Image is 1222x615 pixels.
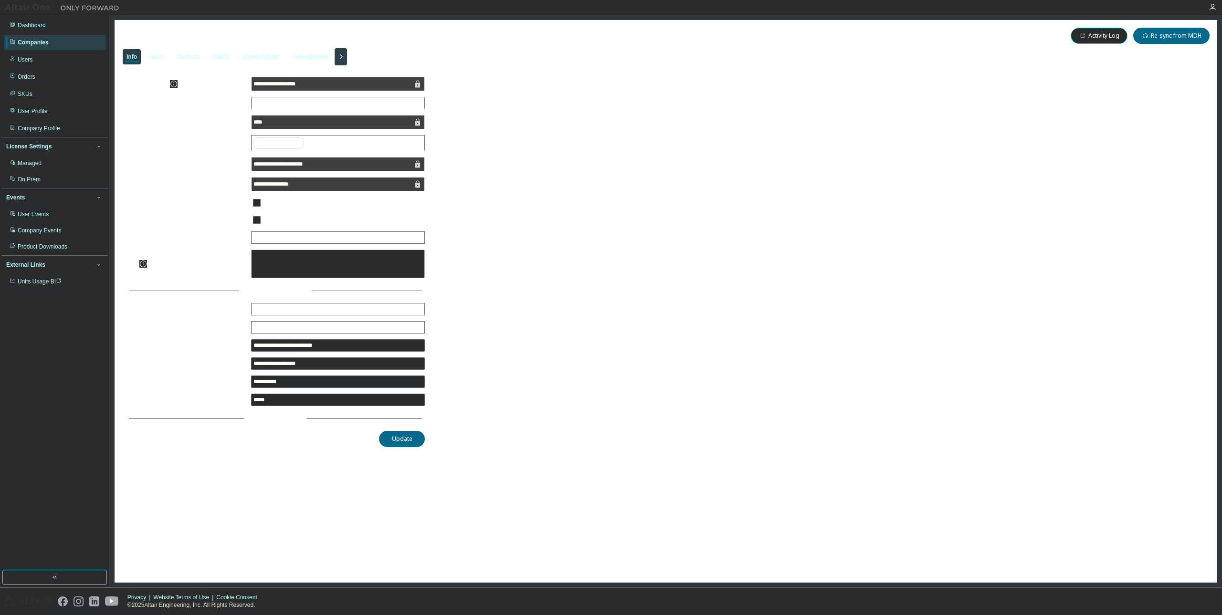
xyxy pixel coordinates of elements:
img: instagram.svg [74,596,84,606]
img: youtube.svg [105,596,119,606]
label: State/Province [126,323,245,331]
div: Company Events [18,227,61,234]
label: Is Channel Partner [126,199,245,207]
div: <No Partner> [253,234,288,241]
img: Altair One [5,3,124,12]
label: City [126,378,245,386]
span: Address Details [245,287,298,294]
div: Company Profile [18,125,60,132]
div: Orders [212,53,230,61]
div: Product Downloads [18,243,67,250]
div: Cookie Consent [216,594,263,601]
div: [US_STATE] [252,322,424,333]
div: On Prem [18,176,41,183]
span: Units Usage BI [18,278,62,285]
div: Authorizations [292,53,328,61]
button: Re-sync from MDH [1133,28,1210,44]
div: Managed [18,159,42,167]
img: facebook.svg [58,596,68,606]
label: Address Line 1 [126,342,245,349]
label: Channel Partner [126,234,245,241]
div: Contacts [177,53,199,61]
div: Commercial [252,97,424,109]
div: License Usage [242,53,279,61]
span: More Details [250,415,293,422]
span: Tenneco Automotive - 866 [120,31,233,42]
label: Postal Code [126,396,245,404]
label: Address Line 2 [126,360,245,367]
div: Users [149,53,164,61]
div: Altair Engineering [253,137,304,149]
div: User Events [18,210,49,218]
img: altair_logo.svg [3,596,52,606]
label: Country [126,305,245,313]
p: © 2025 Altair Engineering, Inc. All Rights Reserved. [127,601,263,609]
button: Update [379,431,425,447]
div: Privacy [127,594,153,601]
div: Website Terms of Use [153,594,216,601]
div: Info [126,53,137,61]
div: <No Partner> [252,232,424,243]
div: Events [6,194,25,201]
label: Company Name [126,80,245,88]
div: Companies [18,39,49,46]
div: Orders [18,73,35,81]
div: Users [18,56,32,63]
div: [US_STATE] [252,322,287,333]
button: information [139,260,147,268]
div: Dashboard [18,21,46,29]
button: information [170,80,178,88]
div: Altair Engineering [252,136,424,151]
img: linkedin.svg [89,596,99,606]
div: External Links [6,261,45,269]
div: Commercial [252,98,285,108]
label: Category [126,99,245,107]
div: [GEOGRAPHIC_DATA] [252,303,424,315]
label: Subsidiaries [126,139,245,147]
label: Account Manager Email [126,160,245,168]
label: MDH Subsidary [126,118,245,126]
label: Account Manager Name [126,180,245,188]
div: SKUs [18,90,32,98]
div: [GEOGRAPHIC_DATA] [252,304,315,314]
label: Self-managed [126,216,245,224]
label: Note [126,260,139,268]
button: Activity Log [1071,28,1127,44]
div: User Profile [18,107,48,115]
div: License Settings [6,143,52,150]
